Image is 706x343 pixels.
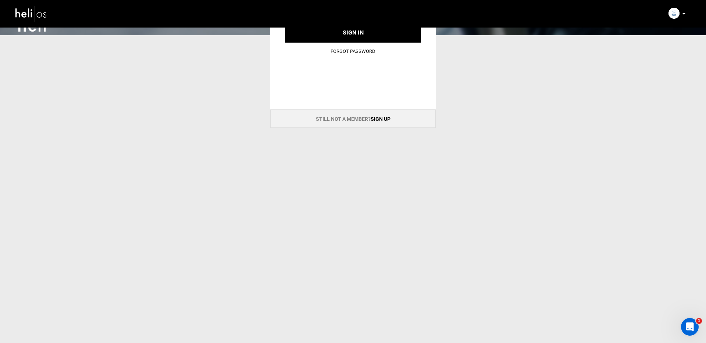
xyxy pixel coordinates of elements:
img: heli-logo [15,4,48,24]
iframe: Intercom live chat [681,318,699,336]
a: Sign up [371,116,391,122]
img: img_0ff4e6702feb5b161957f2ea789f15f4.png [668,8,680,19]
a: Forgot Password [331,48,375,54]
span: 1 [696,318,702,324]
button: Sign in [285,23,421,43]
div: Still not a member? [270,109,436,128]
